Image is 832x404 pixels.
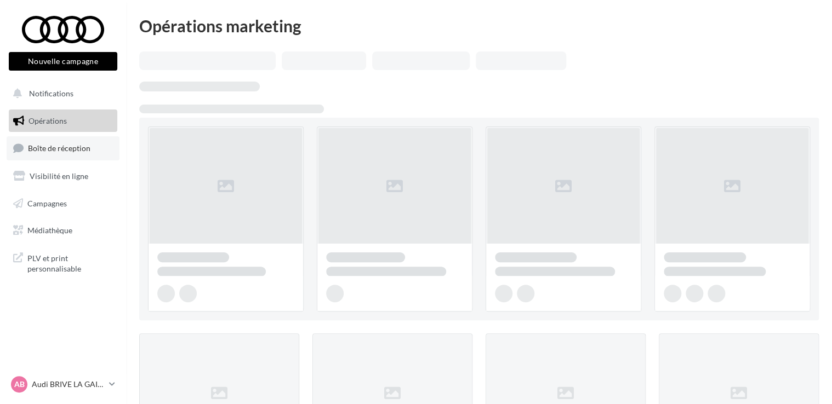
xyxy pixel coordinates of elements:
a: Visibilité en ligne [7,165,119,188]
div: Opérations marketing [139,18,819,34]
a: PLV et print personnalisable [7,246,119,279]
a: Campagnes [7,192,119,215]
p: Audi BRIVE LA GAILLARDE [32,379,105,390]
span: AB [14,379,25,390]
span: Visibilité en ligne [30,171,88,181]
span: PLV et print personnalisable [27,251,113,274]
button: Nouvelle campagne [9,52,117,71]
a: AB Audi BRIVE LA GAILLARDE [9,374,117,395]
span: Opérations [29,116,67,125]
button: Notifications [7,82,115,105]
span: Campagnes [27,198,67,207]
span: Boîte de réception [28,143,90,153]
a: Opérations [7,109,119,132]
a: Médiathèque [7,219,119,242]
span: Médiathèque [27,226,72,235]
span: Notifications [29,89,73,98]
a: Boîte de réception [7,136,119,160]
